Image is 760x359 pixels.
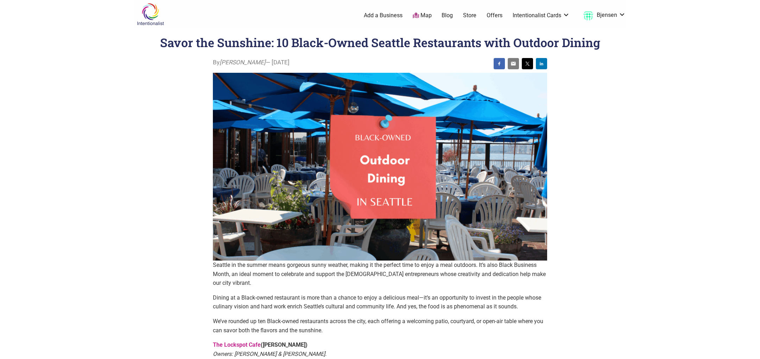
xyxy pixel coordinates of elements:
[134,3,167,26] img: Intentionalist
[513,12,570,19] a: Intentionalist Cards
[220,59,266,66] i: [PERSON_NAME]
[213,341,308,348] strong: ([PERSON_NAME])
[213,317,547,335] p: We’ve rounded up ten Black-owned restaurants across the city, each offering a welcoming patio, co...
[525,61,530,66] img: twitter sharing button
[213,293,547,311] p: Dining at a Black-owned restaurant is more than a chance to enjoy a delicious meal—it’s an opport...
[213,58,290,67] span: By — [DATE]
[539,61,544,66] img: linkedin sharing button
[160,34,600,50] h1: Savor the Sunshine: 10 Black-Owned Seattle Restaurants with Outdoor Dining
[413,12,432,20] a: Map
[496,61,502,66] img: facebook sharing button
[442,12,453,19] a: Blog
[580,9,626,22] a: Bjensen
[487,12,502,19] a: Offers
[364,12,403,19] a: Add a Business
[213,351,327,357] em: Owners: [PERSON_NAME] & [PERSON_NAME].
[463,12,476,19] a: Store
[511,61,516,66] img: email sharing button
[213,341,261,348] a: The Lockspot Cafe
[213,261,547,288] p: Seattle in the summer means gorgeous sunny weather, making it the perfect time to enjoy a meal ou...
